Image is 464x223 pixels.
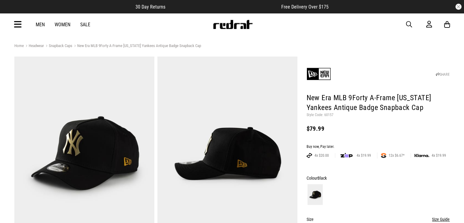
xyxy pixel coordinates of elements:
img: zip [340,152,353,159]
img: AFTERPAY [307,153,312,158]
img: New Era [307,62,331,86]
div: Buy now, Pay later. [307,144,450,149]
iframe: Customer reviews powered by Trustpilot [178,4,269,10]
a: Men [36,22,45,27]
a: Headwear [24,43,44,49]
p: Style Code: 60157 [307,113,450,118]
span: 4x $19.99 [354,153,373,158]
span: 4x $20.00 [312,153,331,158]
a: New Era MLB 9Forty A-Frame [US_STATE] Yankees Antique Badge Snapback Cap [72,43,201,49]
img: Redrat logo [213,20,253,29]
a: Women [55,22,70,27]
div: $79.99 [307,125,450,132]
img: SPLITPAY [381,153,386,158]
span: 12x $6.67* [386,153,407,158]
a: Home [14,43,24,48]
span: Free Delivery Over $175 [281,4,329,10]
span: Black [318,176,327,181]
div: Size [307,216,450,223]
span: 30 Day Returns [135,4,165,10]
span: 4x $19.99 [429,153,448,158]
a: SHARE [436,72,450,77]
img: Black [308,184,323,205]
button: Size Guide [432,216,450,223]
div: Colour [307,174,450,182]
h1: New Era MLB 9Forty A-Frame [US_STATE] Yankees Antique Badge Snapback Cap [307,93,450,113]
a: Sale [80,22,90,27]
img: KLARNA [415,154,429,157]
a: Snapback Caps [44,43,72,49]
